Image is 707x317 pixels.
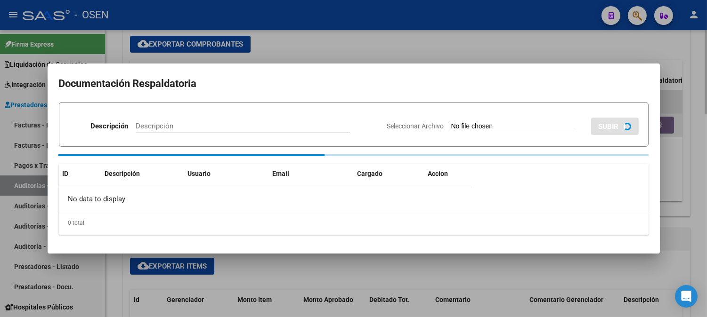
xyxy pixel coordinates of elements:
[675,285,698,308] div: Open Intercom Messenger
[358,170,383,177] span: Cargado
[59,164,101,184] datatable-header-cell: ID
[599,122,619,131] span: SUBIR
[428,170,448,177] span: Accion
[101,164,184,184] datatable-header-cell: Descripción
[59,187,471,211] div: No data to display
[59,211,649,235] div: 0 total
[105,170,140,177] span: Descripción
[59,75,649,93] h2: Documentación Respaldatoria
[387,122,444,130] span: Seleccionar Archivo
[63,170,69,177] span: ID
[188,170,211,177] span: Usuario
[90,121,128,132] p: Descripción
[591,118,639,135] button: SUBIR
[184,164,269,184] datatable-header-cell: Usuario
[269,164,354,184] datatable-header-cell: Email
[273,170,290,177] span: Email
[424,164,471,184] datatable-header-cell: Accion
[354,164,424,184] datatable-header-cell: Cargado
